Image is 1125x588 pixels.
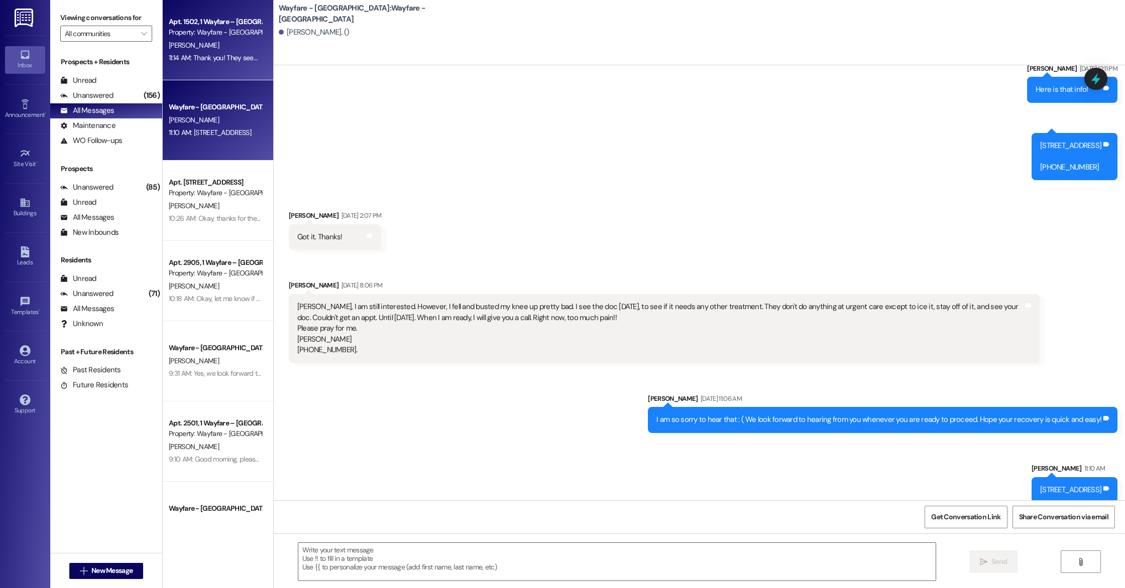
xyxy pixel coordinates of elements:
div: Residents [50,255,162,265]
label: Viewing conversations for [60,10,152,26]
div: Apt. 2501, 1 Wayfare – [GEOGRAPHIC_DATA] [169,418,262,428]
div: Past + Future Residents [50,347,162,357]
div: Unanswered [60,182,114,193]
div: [PERSON_NAME] [289,210,381,224]
a: Account [5,342,45,369]
div: Property: Wayfare - [GEOGRAPHIC_DATA] [169,27,262,38]
div: Unanswered [60,288,114,299]
div: Got it. Thanks! [297,232,343,242]
span: Share Conversation via email [1019,512,1108,522]
span: [PERSON_NAME] [169,201,219,210]
div: Past Residents [60,365,121,375]
span: Send [991,556,1007,567]
a: Leads [5,243,45,270]
div: [PERSON_NAME] [648,393,1117,407]
div: (85) [144,180,162,195]
span: • [45,110,46,117]
button: Get Conversation Link [925,506,1007,528]
div: [PERSON_NAME] [1032,463,1117,477]
div: Here is that info! [1036,84,1088,95]
a: Templates • [5,293,45,320]
div: 10:26 AM: Okay, thanks for the update. Best of luck [169,214,316,223]
div: New Inbounds [60,227,119,238]
div: Wayfare - [GEOGRAPHIC_DATA] [169,102,262,112]
span: [PERSON_NAME] [169,356,219,365]
button: New Message [69,563,144,579]
span: • [36,159,38,166]
a: Buildings [5,194,45,221]
span: Get Conversation Link [931,512,1000,522]
div: (71) [146,286,162,302]
b: Wayfare - [GEOGRAPHIC_DATA]: Wayfare - [GEOGRAPHIC_DATA] [279,3,480,25]
div: All Messages [60,304,114,314]
i:  [80,567,87,575]
div: All Messages [60,212,114,223]
div: [STREET_ADDRESS] [PHONE_NUMBER] [1040,140,1101,173]
a: Site Visit • [5,145,45,172]
a: Support [5,391,45,418]
div: All Messages [60,105,114,116]
div: [DATE] 11:06 AM [698,393,742,404]
div: [PERSON_NAME], I am still interested. However, I fell and busted my knee up pretty bad. I see the... [297,302,1024,355]
div: Property: Wayfare - [GEOGRAPHIC_DATA] [169,428,262,439]
span: [PERSON_NAME] [169,115,219,124]
div: Apt. [STREET_ADDRESS] [169,177,262,188]
span: • [39,307,40,314]
div: Future Residents [60,380,128,390]
div: [PERSON_NAME]. () [279,27,350,38]
div: Property: Wayfare - [GEOGRAPHIC_DATA] [169,268,262,278]
span: [PERSON_NAME] [169,442,219,451]
div: [STREET_ADDRESS] [1040,485,1101,495]
span: [PERSON_NAME] [169,281,219,290]
div: 10:18 AM: Okay, let me know if you need us to come replace it! [169,294,349,303]
div: I am so sorry to hear that : ( We look forward to hearing from you whenever you are ready to proc... [656,414,1101,425]
div: Unread [60,75,96,86]
div: [DATE] 2:07 PM [339,210,382,221]
div: 11:14 AM: Thank you! They seem to be around my front door as well. But I think that's from the mo... [169,53,778,62]
div: (156) [141,88,162,103]
div: WO Follow-ups [60,135,122,146]
i:  [980,558,987,566]
div: Prospects + Residents [50,57,162,67]
div: Apt. 2905, 1 Wayfare – [GEOGRAPHIC_DATA] [169,257,262,268]
div: [PERSON_NAME] [1027,63,1117,77]
div: 9:10 AM: Good morning, please send notice and letter to [EMAIL_ADDRESS][DOMAIN_NAME] [169,455,438,464]
div: Unread [60,273,96,284]
img: ResiDesk Logo [15,9,35,27]
div: Wayfare - [GEOGRAPHIC_DATA] [169,343,262,353]
div: [DATE] 12:11 PM [1077,63,1117,74]
button: Share Conversation via email [1013,506,1115,528]
a: Inbox [5,46,45,73]
span: N. Provided [169,517,202,526]
div: Unknown [60,319,103,329]
div: Apt. 1502, 1 Wayfare – [GEOGRAPHIC_DATA] [169,17,262,27]
div: Wayfare - [GEOGRAPHIC_DATA] [169,503,262,514]
i:  [1077,558,1084,566]
div: [PERSON_NAME] [289,280,1040,294]
div: Unread [60,197,96,208]
div: Property: Wayfare - [GEOGRAPHIC_DATA] [169,188,262,198]
span: New Message [91,565,133,576]
div: Unanswered [60,90,114,101]
div: 11:10 AM: [STREET_ADDRESS] [169,128,251,137]
div: Maintenance [60,120,116,131]
i:  [141,30,147,38]
div: 11:10 AM [1082,463,1105,474]
div: [DATE] 8:06 PM [339,280,383,290]
span: [PERSON_NAME] [169,41,219,50]
input: All communities [65,26,136,42]
div: Prospects [50,164,162,174]
button: Send [969,550,1018,573]
div: 9:31 AM: Yes, we look forward to having you in our office at 11am [DATE][DATE]! Please do not hes... [169,369,586,378]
